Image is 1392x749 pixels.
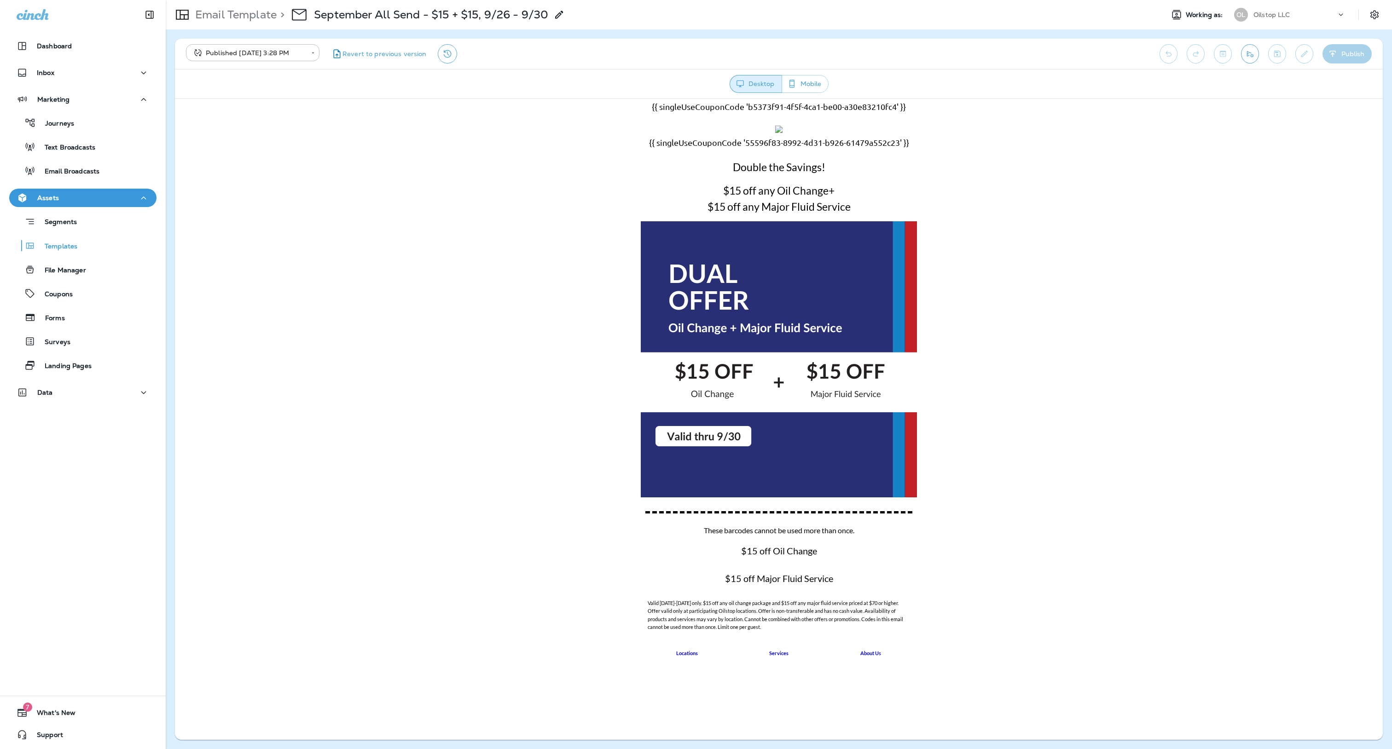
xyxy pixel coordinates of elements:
[1253,11,1290,18] p: Oilstop LLC
[9,189,157,207] button: Assets
[9,383,157,402] button: Data
[37,42,72,50] p: Dashboard
[9,308,157,327] button: Forms
[529,427,679,436] span: These barcodes cannot be used more than once.
[9,332,157,351] button: Surveys
[594,551,614,557] span: Services
[9,212,157,231] button: Segments
[501,550,523,558] a: Locations
[35,242,77,251] p: Templates
[277,8,284,22] p: >
[192,48,305,58] div: Published [DATE] 3:28 PM
[685,551,704,557] span: About U
[28,731,63,742] span: Support
[594,550,614,558] a: Services
[466,122,742,398] img: Dual-Offer-Email-Oilstop-1.png
[730,75,782,93] button: Desktop
[1234,8,1248,22] div: OL
[342,50,427,58] span: Revert to previous version
[1186,11,1225,19] span: Working as:
[35,218,77,227] p: Segments
[23,703,32,712] span: 7
[137,6,162,24] button: Collapse Sidebar
[327,44,430,63] button: Revert to previous version
[9,260,157,279] button: File Manager
[470,39,737,49] p: {{ singleUseCouponCode '55596f83-8992-4d31-b926-61479a552c23' }}
[314,8,548,22] p: September All Send - $15 + $15, 9/26 - 9/30
[35,266,86,275] p: File Manager
[9,703,157,722] button: 7What's New
[782,75,829,93] button: Mobile
[35,338,70,347] p: Surveys
[501,551,523,557] span: Locations
[548,85,654,98] span: $15 off any Oil Change
[9,90,157,109] button: Marketing
[9,284,157,303] button: Coupons
[28,709,75,720] span: What's New
[566,446,642,457] span: $15 off Oil Change
[35,167,99,176] p: Email Broadcasts
[9,113,157,133] button: Journeys
[191,8,277,22] p: Email Template
[654,85,660,98] span: +
[9,236,157,255] button: Templates
[473,501,728,531] span: Valid [DATE]-[DATE] only. $15 off any oil change package and $15 off any major fluid service pric...
[9,161,157,180] button: Email Broadcasts
[685,550,706,558] span: s
[470,3,737,13] p: {{ singleUseCouponCode 'b5373f91-4f5f-4ca1-be00-a30e83210fc4' }}
[37,69,54,76] p: Inbox
[35,290,73,299] p: Coupons
[36,314,65,323] p: Forms
[558,62,650,75] span: Double the Savings!
[1366,6,1383,23] button: Settings
[600,27,608,34] img: Code 39 Barcode
[37,194,59,202] p: Assets
[9,63,157,82] button: Inbox
[9,356,157,375] button: Landing Pages
[550,474,658,485] span: $15 off Major Fluid Service
[9,37,157,55] button: Dashboard
[9,726,157,744] button: Support
[533,101,676,114] span: $15 off any Major Fluid Service
[9,137,157,156] button: Text Broadcasts
[1241,44,1259,63] button: Send test email
[36,120,74,128] p: Journeys
[685,550,704,558] a: About U
[438,44,457,63] button: View Changelog
[35,362,92,371] p: Landing Pages
[37,96,70,103] p: Marketing
[35,144,95,152] p: Text Broadcasts
[37,389,53,396] p: Data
